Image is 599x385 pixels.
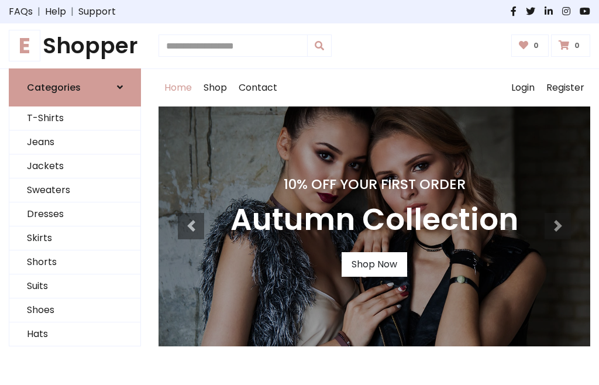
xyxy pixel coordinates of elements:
a: Skirts [9,226,140,250]
h1: Shopper [9,33,141,59]
a: Hats [9,322,140,346]
a: Jeans [9,130,140,154]
a: Sweaters [9,178,140,202]
a: Categories [9,68,141,106]
a: 0 [511,35,549,57]
span: E [9,30,40,61]
a: Shop [198,69,233,106]
span: 0 [572,40,583,51]
a: 0 [551,35,590,57]
a: EShopper [9,33,141,59]
span: 0 [531,40,542,51]
h6: Categories [27,82,81,93]
a: T-Shirts [9,106,140,130]
a: Dresses [9,202,140,226]
a: Register [541,69,590,106]
a: Suits [9,274,140,298]
h3: Autumn Collection [230,202,518,238]
a: Contact [233,69,283,106]
h4: 10% Off Your First Order [230,176,518,192]
span: | [33,5,45,19]
a: Help [45,5,66,19]
a: Jackets [9,154,140,178]
a: Shorts [9,250,140,274]
a: Shoes [9,298,140,322]
span: | [66,5,78,19]
a: Login [505,69,541,106]
a: FAQs [9,5,33,19]
a: Home [159,69,198,106]
a: Shop Now [342,252,407,277]
a: Support [78,5,116,19]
